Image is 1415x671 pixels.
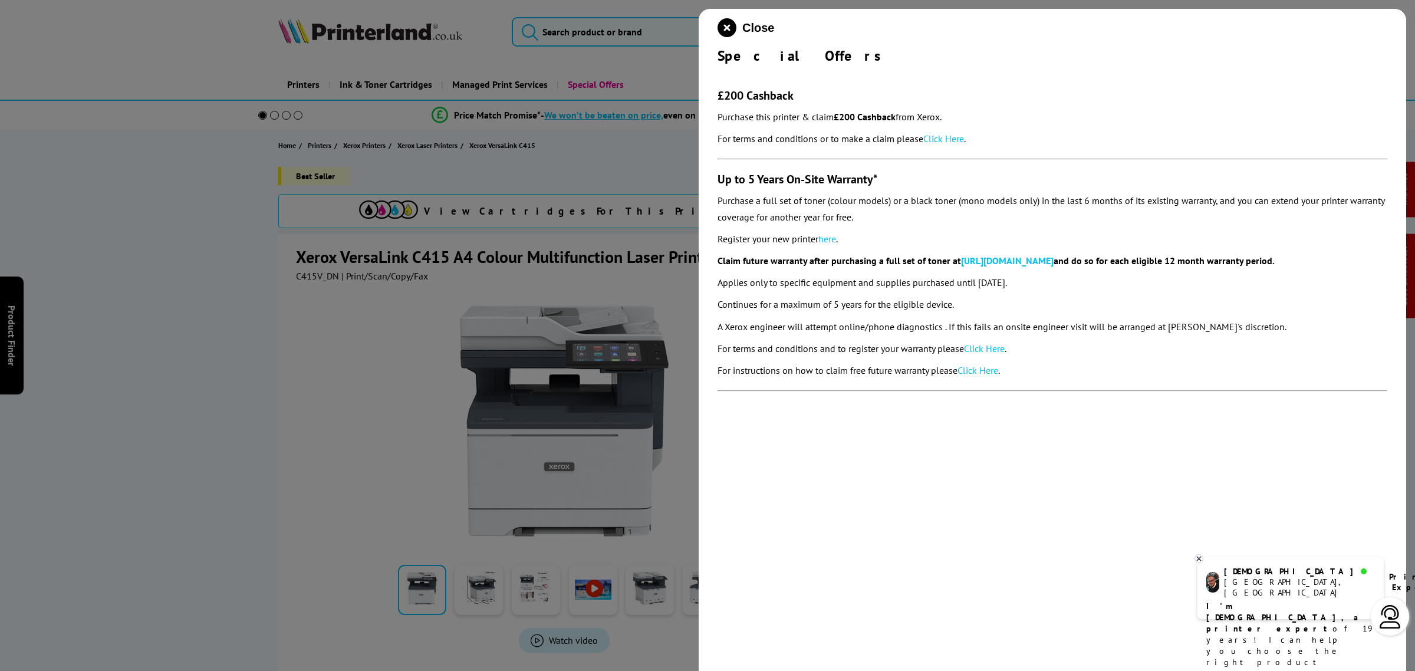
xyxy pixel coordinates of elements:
[718,172,1387,187] h3: Up to 5 Years On-Site Warranty*
[718,18,774,37] button: close modal
[1224,566,1374,577] div: [DEMOGRAPHIC_DATA]
[718,341,1387,357] p: For terms and conditions and to register your warranty please .
[1206,601,1362,634] b: I'm [DEMOGRAPHIC_DATA], a printer expert
[1206,572,1219,593] img: chris-livechat.png
[742,21,774,35] span: Close
[718,131,1387,147] p: For terms and conditions or to make a claim please .
[718,275,1387,291] p: Applies only to specific equipment and supplies purchased until [DATE].
[718,193,1387,225] p: Purchase a full set of toner (colour models) or a black toner (mono models only) in the last 6 mo...
[718,109,1387,125] p: Purchase this printer & claim from Xerox.
[957,364,998,376] a: Click Here
[818,233,836,245] a: here
[923,133,964,144] a: Click Here
[834,111,896,123] strong: £200 Cashback
[718,363,1387,379] p: For instructions on how to claim free future warranty please .
[718,47,1387,65] div: Special Offers
[718,88,1387,103] h3: £200 Cashback
[1224,577,1374,598] div: [GEOGRAPHIC_DATA], [GEOGRAPHIC_DATA]
[964,343,1005,354] a: Click Here
[718,255,1275,267] strong: Claim future warranty after purchasing a full set of toner at and do so for each eligible 12 mont...
[718,231,1387,247] p: Register your new printer .
[718,319,1387,335] p: A Xerox engineer will attempt online/phone diagnostics . If this fails an onsite engineer visit w...
[961,255,1054,267] a: [URL][DOMAIN_NAME]
[1378,605,1402,629] img: user-headset-light.svg
[1206,601,1375,668] p: of 19 years! I can help you choose the right product
[718,297,1387,313] p: Continues for a maximum of 5 years for the eligible device.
